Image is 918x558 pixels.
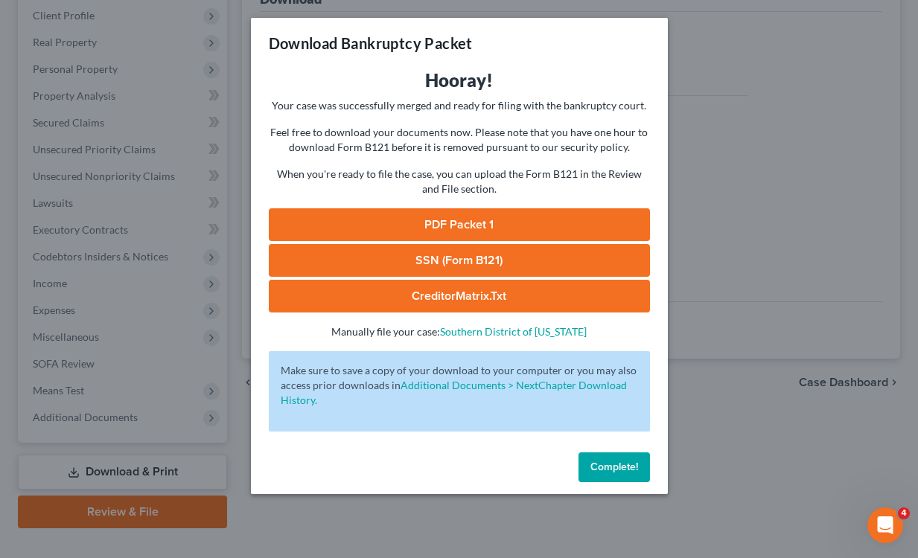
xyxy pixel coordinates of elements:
a: Additional Documents > NextChapter Download History. [281,379,627,406]
span: 4 [898,507,910,519]
p: When you're ready to file the case, you can upload the Form B121 in the Review and File section. [269,167,650,196]
a: CreditorMatrix.txt [269,280,650,312]
h3: Hooray! [269,68,650,92]
iframe: Intercom live chat [867,507,903,543]
span: Complete! [590,461,638,473]
h3: Download Bankruptcy Packet [269,33,473,54]
p: Make sure to save a copy of your download to your computer or you may also access prior downloads in [281,363,638,408]
a: SSN (Form B121) [269,244,650,277]
p: Feel free to download your documents now. Please note that you have one hour to download Form B12... [269,125,650,155]
a: Southern District of [US_STATE] [440,325,587,338]
p: Your case was successfully merged and ready for filing with the bankruptcy court. [269,98,650,113]
button: Complete! [578,452,650,482]
p: Manually file your case: [269,324,650,339]
a: PDF Packet 1 [269,208,650,241]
